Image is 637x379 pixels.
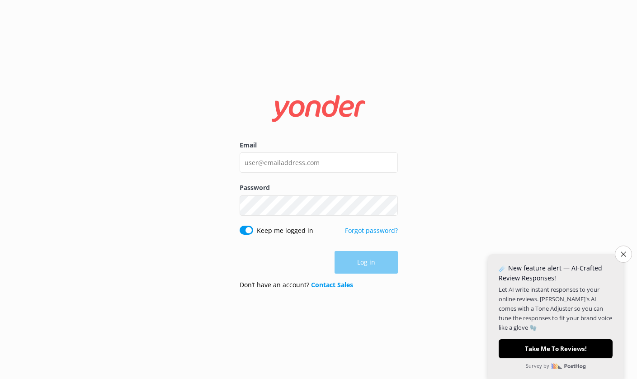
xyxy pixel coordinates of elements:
button: Show password [380,196,398,214]
p: Don’t have an account? [240,280,353,290]
label: Email [240,140,398,150]
a: Contact Sales [311,280,353,289]
a: Forgot password? [345,226,398,235]
input: user@emailaddress.com [240,152,398,173]
label: Password [240,183,398,193]
label: Keep me logged in [257,226,313,236]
